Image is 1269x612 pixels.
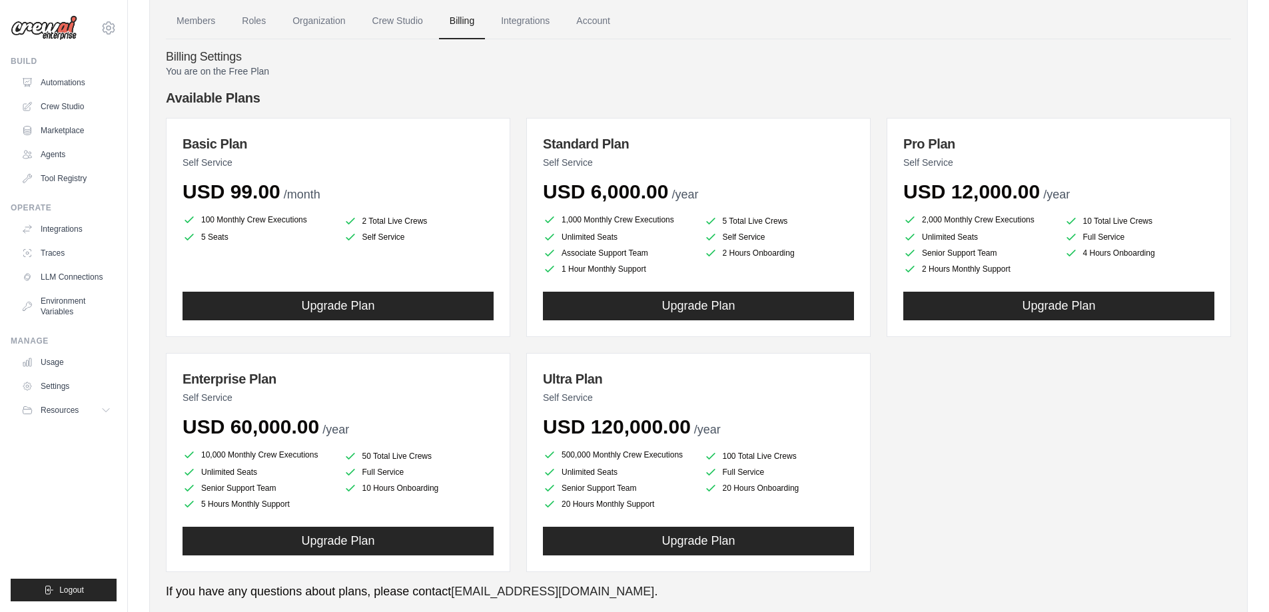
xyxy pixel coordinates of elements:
li: 10 Hours Onboarding [344,481,494,495]
a: Usage [16,352,117,373]
span: USD 99.00 [183,180,280,202]
span: Logout [59,585,84,595]
li: 2 Hours Onboarding [704,246,855,260]
li: Senior Support Team [903,246,1054,260]
li: Senior Support Team [543,481,693,495]
a: Organization [282,3,356,39]
h4: Available Plans [166,89,1231,107]
li: Full Service [1064,230,1215,244]
li: 100 Monthly Crew Executions [183,212,333,228]
a: Agents [16,144,117,165]
li: Senior Support Team [183,481,333,495]
li: Full Service [344,465,494,479]
button: Upgrade Plan [903,292,1214,320]
li: Self Service [344,230,494,244]
li: 20 Hours Onboarding [704,481,855,495]
li: 2,000 Monthly Crew Executions [903,212,1054,228]
div: Manage [11,336,117,346]
button: Resources [16,400,117,421]
a: Members [166,3,226,39]
li: Unlimited Seats [543,230,693,244]
li: 5 Hours Monthly Support [183,497,333,511]
a: Integrations [490,3,560,39]
a: [EMAIL_ADDRESS][DOMAIN_NAME] [451,585,654,598]
button: Upgrade Plan [543,527,854,555]
li: Unlimited Seats [183,465,333,479]
li: 2 Total Live Crews [344,214,494,228]
button: Upgrade Plan [183,527,494,555]
span: /year [1043,188,1070,201]
h3: Pro Plan [903,135,1214,153]
a: Integrations [16,218,117,240]
button: Logout [11,579,117,601]
span: USD 6,000.00 [543,180,668,202]
span: /year [322,423,349,436]
li: 100 Total Live Crews [704,450,855,463]
li: Full Service [704,465,855,479]
li: 500,000 Monthly Crew Executions [543,447,693,463]
li: 10 Total Live Crews [1064,214,1215,228]
a: Billing [439,3,485,39]
button: Upgrade Plan [183,292,494,320]
a: Settings [16,376,117,397]
div: Build [11,56,117,67]
li: 5 Total Live Crews [704,214,855,228]
span: Resources [41,405,79,416]
img: Logo [11,15,77,41]
a: Crew Studio [362,3,434,39]
a: Automations [16,72,117,93]
li: 20 Hours Monthly Support [543,497,693,511]
p: If you have any questions about plans, please contact . [166,583,1231,601]
span: /year [671,188,698,201]
a: Roles [231,3,276,39]
li: 10,000 Monthly Crew Executions [183,447,333,463]
a: LLM Connections [16,266,117,288]
iframe: Chat Widget [1202,548,1269,612]
a: Tool Registry [16,168,117,189]
span: USD 120,000.00 [543,416,691,438]
li: 5 Seats [183,230,333,244]
div: Operate [11,202,117,213]
p: You are on the Free Plan [166,65,1231,78]
a: Traces [16,242,117,264]
a: Crew Studio [16,96,117,117]
span: USD 60,000.00 [183,416,319,438]
li: Unlimited Seats [903,230,1054,244]
p: Self Service [543,391,854,404]
a: Account [566,3,621,39]
li: 1,000 Monthly Crew Executions [543,212,693,228]
li: 1 Hour Monthly Support [543,262,693,276]
h3: Enterprise Plan [183,370,494,388]
span: /month [284,188,320,201]
a: Environment Variables [16,290,117,322]
li: Unlimited Seats [543,465,693,479]
button: Upgrade Plan [543,292,854,320]
li: Associate Support Team [543,246,693,260]
h4: Billing Settings [166,50,1231,65]
h3: Standard Plan [543,135,854,153]
span: /year [694,423,721,436]
p: Self Service [183,156,494,169]
span: USD 12,000.00 [903,180,1040,202]
p: Self Service [183,391,494,404]
li: 4 Hours Onboarding [1064,246,1215,260]
h3: Ultra Plan [543,370,854,388]
p: Self Service [543,156,854,169]
li: 50 Total Live Crews [344,450,494,463]
p: Self Service [903,156,1214,169]
h3: Basic Plan [183,135,494,153]
li: 2 Hours Monthly Support [903,262,1054,276]
li: Self Service [704,230,855,244]
a: Marketplace [16,120,117,141]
